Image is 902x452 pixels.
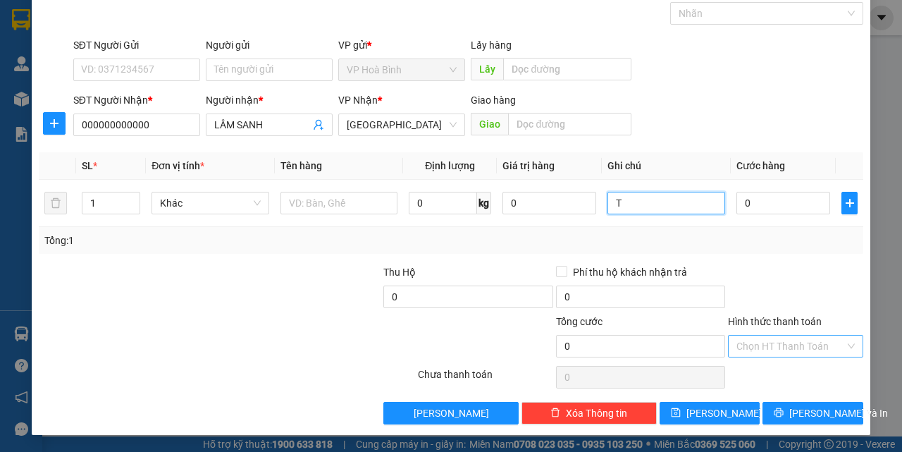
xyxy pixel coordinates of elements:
input: Dọc đường [503,58,631,80]
span: VP Nhận [338,94,378,106]
button: plus [841,192,858,214]
b: GỬI : VP Hoà Bình [6,88,163,111]
th: Ghi chú [602,152,731,180]
span: Xóa Thông tin [566,405,627,421]
span: VP Hoà Bình [347,59,457,80]
div: Chưa thanh toán [416,367,555,391]
span: Sài Gòn [347,114,457,135]
span: user-add [313,119,324,130]
span: Khác [160,193,261,214]
span: plus [44,118,65,129]
button: deleteXóa Thông tin [521,402,657,424]
b: Nhà Xe Hà My [81,9,187,27]
span: SL [82,160,93,171]
span: delete [550,408,560,419]
label: Hình thức thanh toán [728,316,822,327]
button: [PERSON_NAME] [383,402,519,424]
button: delete [44,192,67,214]
span: Cước hàng [736,160,785,171]
div: Người gửi [206,37,333,53]
button: plus [43,112,66,135]
span: Giao [471,113,508,135]
span: Đơn vị tính [152,160,204,171]
div: Tổng: 1 [44,233,350,248]
button: save[PERSON_NAME] [660,402,760,424]
input: Ghi Chú [607,192,725,214]
span: [PERSON_NAME] [686,405,762,421]
span: phone [81,51,92,63]
div: VP gửi [338,37,465,53]
span: Tổng cước [556,316,603,327]
input: Dọc đường [508,113,631,135]
button: printer[PERSON_NAME] và In [762,402,863,424]
span: Giao hàng [471,94,516,106]
div: Người nhận [206,92,333,108]
span: Lấy hàng [471,39,512,51]
span: [PERSON_NAME] [414,405,489,421]
div: SĐT Người Nhận [73,92,200,108]
input: VD: Bàn, Ghế [280,192,398,214]
span: Lấy [471,58,503,80]
span: kg [477,192,491,214]
span: save [671,408,681,419]
li: 995 [PERSON_NAME] [6,31,268,49]
span: Định lượng [425,160,475,171]
span: Phí thu hộ khách nhận trả [567,264,693,280]
input: 0 [502,192,596,214]
span: Tên hàng [280,160,322,171]
span: printer [774,408,784,419]
div: SĐT Người Gửi [73,37,200,53]
li: 0946 508 595 [6,49,268,66]
span: environment [81,34,92,45]
span: Thu Hộ [383,267,416,278]
span: plus [842,197,857,209]
span: Giá trị hàng [502,160,555,171]
span: [PERSON_NAME] và In [789,405,888,421]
